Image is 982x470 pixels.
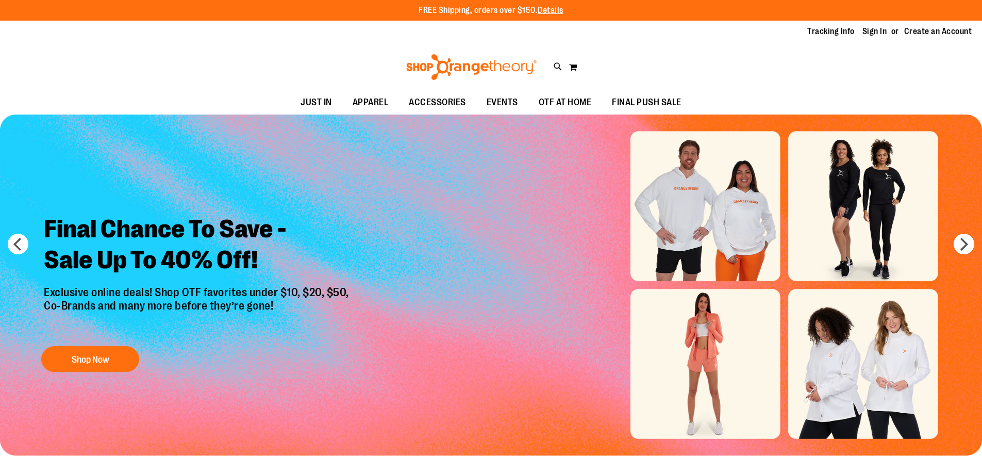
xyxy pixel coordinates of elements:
span: JUST IN [301,91,332,114]
a: JUST IN [290,91,342,115]
a: Final Chance To Save -Sale Up To 40% Off! Exclusive online deals! Shop OTF favorites under $10, $... [36,206,359,378]
a: EVENTS [476,91,528,115]
button: next [954,234,974,254]
span: APPAREL [353,91,389,114]
span: EVENTS [487,91,518,114]
a: ACCESSORIES [398,91,476,115]
span: ACCESSORIES [409,91,466,114]
button: prev [8,234,28,254]
a: FINAL PUSH SALE [602,91,692,115]
a: OTF AT HOME [528,91,602,115]
a: Tracking Info [807,26,855,37]
span: FINAL PUSH SALE [612,91,681,114]
a: APPAREL [342,91,399,115]
button: Shop Now [41,346,139,372]
a: Sign In [862,26,887,37]
p: Exclusive online deals! Shop OTF favorites under $10, $20, $50, Co-Brands and many more before th... [36,286,359,336]
span: OTF AT HOME [539,91,592,114]
a: Create an Account [904,26,972,37]
h2: Final Chance To Save - Sale Up To 40% Off! [36,206,359,286]
img: Shop Orangetheory [405,54,538,80]
a: Details [538,6,563,15]
p: FREE Shipping, orders over $150. [419,5,563,17]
